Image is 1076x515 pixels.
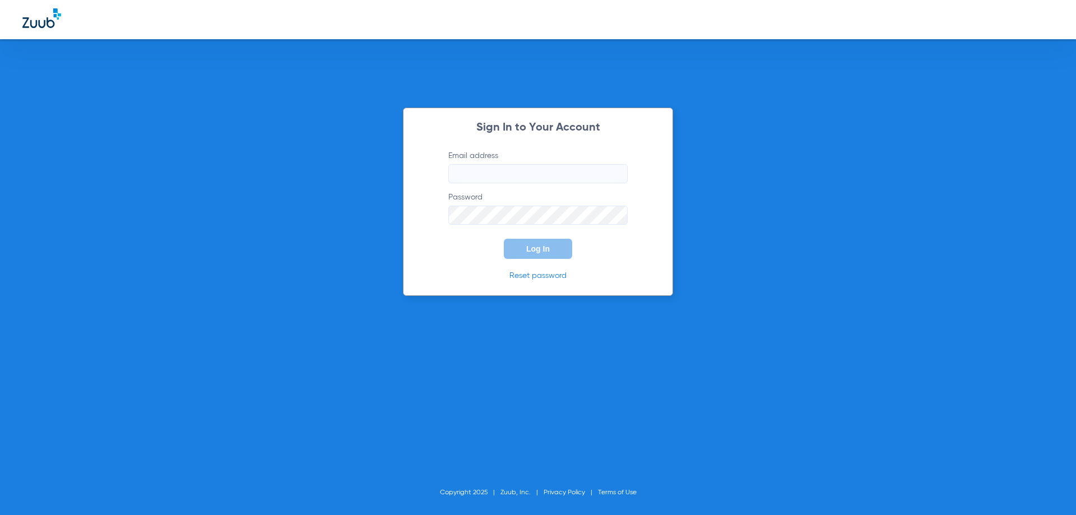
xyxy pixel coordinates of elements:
a: Terms of Use [598,489,637,496]
img: Zuub Logo [22,8,61,28]
button: Log In [504,239,572,259]
span: Log In [526,244,550,253]
label: Email address [448,150,628,183]
li: Zuub, Inc. [500,487,544,498]
h2: Sign In to Your Account [432,122,644,133]
input: Password [448,206,628,225]
li: Copyright 2025 [440,487,500,498]
label: Password [448,192,628,225]
input: Email address [448,164,628,183]
iframe: Chat Widget [1020,461,1076,515]
a: Privacy Policy [544,489,585,496]
a: Reset password [509,272,567,280]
